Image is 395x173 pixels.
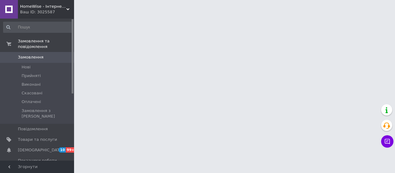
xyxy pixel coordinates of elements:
span: Оплачені [22,99,41,105]
span: Замовлення з [PERSON_NAME] [22,108,72,119]
span: Нові [22,64,31,70]
span: Прийняті [22,73,41,79]
span: Замовлення та повідомлення [18,38,74,50]
div: Ваш ID: 3025587 [20,9,74,15]
span: HomeWise - Інтернет магазин товарів для дому [20,4,66,9]
input: Пошук [3,22,73,33]
span: Скасовані [22,90,43,96]
span: Повідомлення [18,126,48,132]
span: Товари та послуги [18,137,57,142]
span: Виконані [22,82,41,87]
span: 99+ [66,147,76,153]
span: Замовлення [18,54,44,60]
button: Чат з покупцем [381,135,393,148]
span: Показники роботи компанії [18,158,57,169]
span: [DEMOGRAPHIC_DATA] [18,147,64,153]
span: 10 [59,147,66,153]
